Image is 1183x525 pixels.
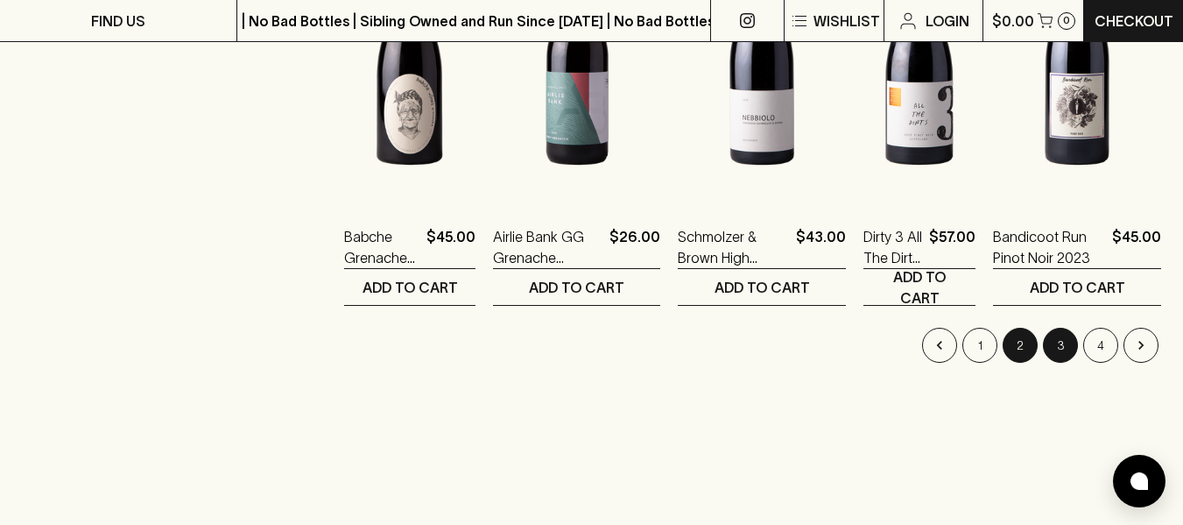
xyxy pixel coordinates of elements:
[993,226,1105,268] a: Bandicoot Run Pinot Noir 2023
[863,226,922,268] a: Dirty 3 All The Dirts Pinot Noir 2023
[678,226,789,268] a: Schmolzer & Brown High Altitude Nebbiolo 2024
[678,269,846,305] button: ADD TO CART
[1030,277,1125,298] p: ADD TO CART
[1003,328,1038,363] button: page 2
[426,226,475,268] p: $45.00
[1112,226,1161,268] p: $45.00
[529,277,624,298] p: ADD TO CART
[1083,328,1118,363] button: Go to page 4
[1043,328,1078,363] button: Go to page 3
[926,11,969,32] p: Login
[363,277,458,298] p: ADD TO CART
[993,269,1161,305] button: ADD TO CART
[992,11,1034,32] p: $0.00
[344,328,1161,363] nav: pagination navigation
[929,226,975,268] p: $57.00
[863,269,975,305] button: ADD TO CART
[493,226,602,268] a: Airlie Bank GG Grenache Gamay 2024
[609,226,660,268] p: $26.00
[715,277,810,298] p: ADD TO CART
[1123,328,1158,363] button: Go to next page
[1130,472,1148,490] img: bubble-icon
[344,226,419,268] a: Babche Grenache 2024
[1095,11,1173,32] p: Checkout
[493,269,660,305] button: ADD TO CART
[962,328,997,363] button: Go to page 1
[1063,16,1070,25] p: 0
[813,11,880,32] p: Wishlist
[344,269,475,305] button: ADD TO CART
[872,266,967,309] p: ADD TO CART
[91,11,145,32] p: FIND US
[796,226,846,268] p: $43.00
[922,328,957,363] button: Go to previous page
